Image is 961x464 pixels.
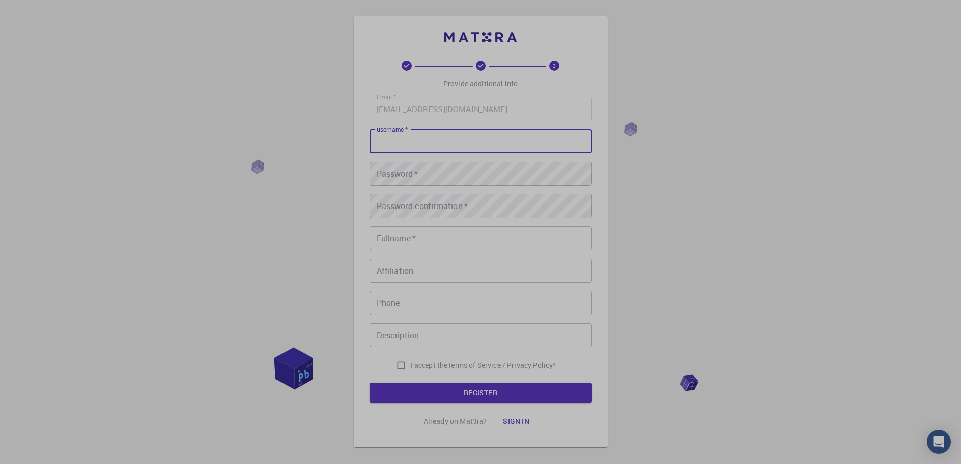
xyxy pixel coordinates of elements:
label: username [377,125,408,134]
div: Open Intercom Messenger [927,430,951,454]
p: Already on Mat3ra? [424,416,487,426]
button: Sign in [495,411,537,431]
a: Terms of Service / Privacy Policy* [447,360,556,370]
label: Email [377,93,396,101]
p: Terms of Service / Privacy Policy * [447,360,556,370]
span: I accept the [411,360,448,370]
p: Provide additional info [443,79,518,89]
button: REGISTER [370,383,592,403]
text: 3 [553,62,556,69]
